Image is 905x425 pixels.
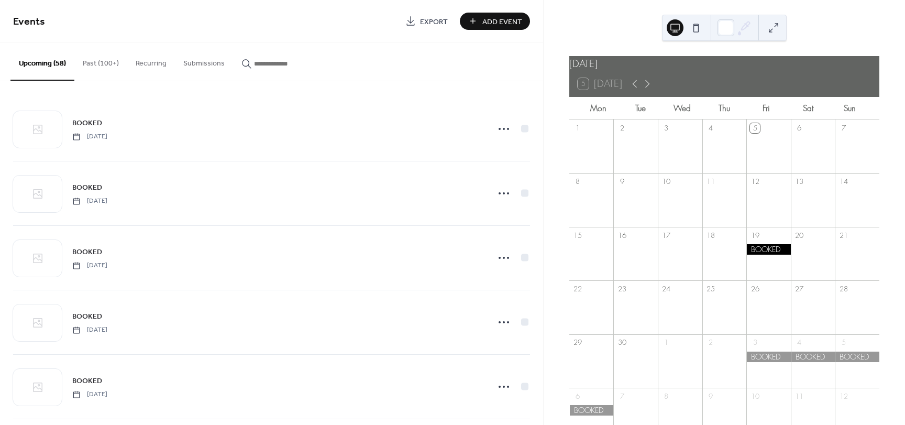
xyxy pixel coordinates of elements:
div: Mon [578,97,620,119]
a: BOOKED [72,375,102,387]
span: BOOKED [72,311,102,322]
div: 16 [617,231,627,240]
div: 11 [706,177,715,187]
div: 7 [617,391,627,401]
div: 21 [839,231,848,240]
div: 18 [706,231,715,240]
div: 9 [617,177,627,187]
div: 12 [839,391,848,401]
button: Add Event [460,13,530,30]
div: 7 [839,123,848,133]
div: Tue [620,97,661,119]
div: Sun [829,97,871,119]
span: [DATE] [72,325,107,335]
a: BOOKED [72,310,102,322]
div: 6 [794,123,804,133]
div: Wed [661,97,703,119]
div: 25 [706,285,715,294]
div: 1 [573,123,582,133]
div: Fri [745,97,787,119]
div: 14 [839,177,848,187]
div: 24 [661,285,671,294]
div: 9 [706,391,715,401]
div: 26 [750,285,759,294]
span: [DATE] [72,132,107,141]
a: BOOKED [72,246,102,258]
span: [DATE] [72,390,107,399]
div: 20 [794,231,804,240]
button: Recurring [127,42,175,80]
div: 30 [617,338,627,347]
div: 15 [573,231,582,240]
span: Export [420,16,448,27]
div: BOOKED [835,352,879,362]
div: 8 [573,177,582,187]
div: 4 [706,123,715,133]
div: BOOKED [746,244,791,255]
span: BOOKED [72,118,102,129]
span: Events [13,12,45,32]
button: Past (100+) [74,42,127,80]
div: 3 [750,338,759,347]
div: 2 [617,123,627,133]
div: 5 [839,338,848,347]
span: [DATE] [72,261,107,270]
div: 11 [794,391,804,401]
div: Sat [787,97,829,119]
div: 1 [661,338,671,347]
div: BOOKED [791,352,835,362]
div: 8 [661,391,671,401]
div: 22 [573,285,582,294]
div: 19 [750,231,759,240]
div: 17 [661,231,671,240]
div: 27 [794,285,804,294]
a: BOOKED [72,117,102,129]
span: [DATE] [72,197,107,206]
button: Upcoming (58) [10,42,74,81]
div: 10 [661,177,671,187]
div: 3 [661,123,671,133]
div: [DATE] [569,56,879,71]
span: Add Event [482,16,522,27]
div: 23 [617,285,627,294]
a: BOOKED [72,181,102,193]
span: BOOKED [72,247,102,258]
div: 12 [750,177,759,187]
div: BOOKED [746,352,791,362]
div: Thu [703,97,745,119]
div: 28 [839,285,848,294]
div: 2 [706,338,715,347]
div: 10 [750,391,759,401]
div: 13 [794,177,804,187]
div: 29 [573,338,582,347]
div: BOOKED [569,405,614,416]
a: Export [398,13,456,30]
button: Submissions [175,42,233,80]
span: BOOKED [72,376,102,387]
span: BOOKED [72,182,102,193]
div: 6 [573,391,582,401]
div: 5 [750,123,759,133]
div: 4 [794,338,804,347]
